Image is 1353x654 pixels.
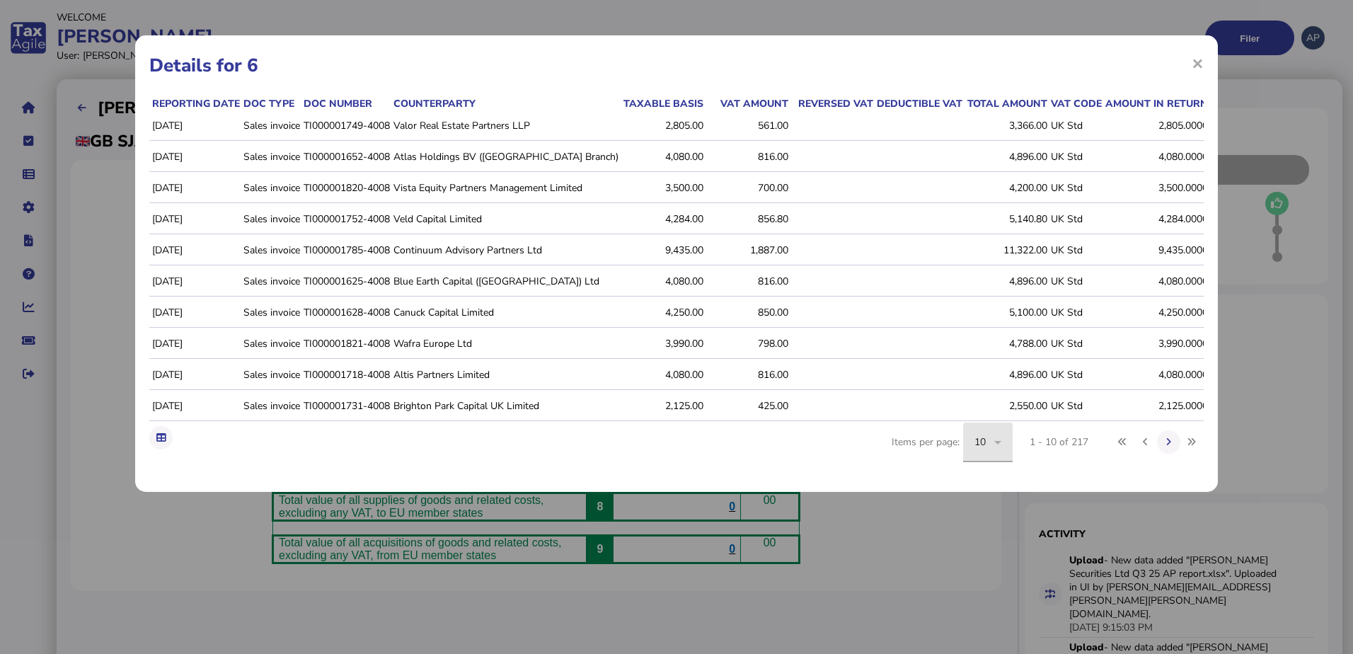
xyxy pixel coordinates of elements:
[622,150,703,163] div: 4,080.00
[707,275,788,288] div: 816.00
[391,96,619,111] th: Counterparty
[622,306,703,319] div: 4,250.00
[149,360,241,390] td: [DATE]
[241,391,301,421] td: Sales invoice
[622,275,703,288] div: 4,080.00
[966,97,1047,110] div: Total amount
[974,435,986,449] span: 10
[707,212,788,226] div: 856.80
[966,119,1047,132] div: 3,366.00
[241,142,301,172] td: Sales invoice
[301,111,391,141] td: TI000001749-4008
[1180,430,1204,454] button: Last page
[1105,306,1208,319] div: 4,250.0000
[241,205,301,234] td: Sales invoice
[1105,212,1208,226] div: 4,284.0000
[707,243,788,257] div: 1,887.00
[1048,360,1102,390] td: UK Std
[301,360,391,390] td: TI000001718-4008
[149,96,241,111] th: Reporting date
[241,329,301,359] td: Sales invoice
[391,111,619,141] td: Valor Real Estate Partners LLP
[1105,181,1208,195] div: 3,500.0000
[707,306,788,319] div: 850.00
[149,298,241,328] td: [DATE]
[877,97,962,110] div: Deductible VAT
[966,368,1047,381] div: 4,896.00
[391,173,619,203] td: Vista Equity Partners Management Limited
[966,306,1047,319] div: 5,100.00
[1105,97,1208,110] div: Amount in return
[622,212,703,226] div: 4,284.00
[149,267,241,297] td: [DATE]
[1105,275,1208,288] div: 4,080.0000
[1048,329,1102,359] td: UK Std
[301,96,391,111] th: Doc number
[707,368,788,381] div: 816.00
[707,399,788,413] div: 425.00
[241,298,301,328] td: Sales invoice
[1048,236,1102,265] td: UK Std
[1048,205,1102,234] td: UK Std
[241,173,301,203] td: Sales invoice
[391,267,619,297] td: Blue Earth Capital ([GEOGRAPHIC_DATA]) Ltd
[966,150,1047,163] div: 4,896.00
[1048,111,1102,141] td: UK Std
[622,181,703,195] div: 3,500.00
[707,337,788,350] div: 798.00
[1048,142,1102,172] td: UK Std
[301,173,391,203] td: TI000001820-4008
[622,119,703,132] div: 2,805.00
[301,236,391,265] td: TI000001785-4008
[622,399,703,413] div: 2,125.00
[707,150,788,163] div: 816.00
[1048,96,1102,111] th: VAT code
[391,391,619,421] td: Brighton Park Capital UK Limited
[149,426,173,449] button: Export table data to Excel
[707,119,788,132] div: 561.00
[301,329,391,359] td: TI000001821-4008
[301,205,391,234] td: TI000001752-4008
[149,329,241,359] td: [DATE]
[241,236,301,265] td: Sales invoice
[1048,173,1102,203] td: UK Std
[1157,430,1180,454] button: Next page
[1105,119,1208,132] div: 2,805.0000
[241,111,301,141] td: Sales invoice
[241,96,301,111] th: Doc type
[1048,267,1102,297] td: UK Std
[892,423,1013,478] div: Items per page:
[1048,391,1102,421] td: UK Std
[707,181,788,195] div: 700.00
[622,368,703,381] div: 4,080.00
[966,275,1047,288] div: 4,896.00
[149,111,241,141] td: [DATE]
[301,298,391,328] td: TI000001628-4008
[1048,298,1102,328] td: UK Std
[1030,435,1088,449] div: 1 - 10 of 217
[792,97,873,110] div: Reversed VAT
[391,360,619,390] td: Altis Partners Limited
[391,298,619,328] td: Canuck Capital Limited
[1134,430,1157,454] button: Previous page
[241,360,301,390] td: Sales invoice
[1105,243,1208,257] div: 9,435.0000
[149,205,241,234] td: [DATE]
[301,267,391,297] td: TI000001625-4008
[1105,399,1208,413] div: 2,125.0000
[966,337,1047,350] div: 4,788.00
[241,267,301,297] td: Sales invoice
[1105,337,1208,350] div: 3,990.0000
[1111,430,1134,454] button: First page
[391,236,619,265] td: Continuum Advisory Partners Ltd
[622,337,703,350] div: 3,990.00
[966,243,1047,257] div: 11,322.00
[1105,368,1208,381] div: 4,080.0000
[149,391,241,421] td: [DATE]
[966,399,1047,413] div: 2,550.00
[391,205,619,234] td: Veld Capital Limited
[966,181,1047,195] div: 4,200.00
[622,243,703,257] div: 9,435.00
[391,142,619,172] td: Atlas Holdings BV ([GEOGRAPHIC_DATA] Branch)
[301,391,391,421] td: TI000001731-4008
